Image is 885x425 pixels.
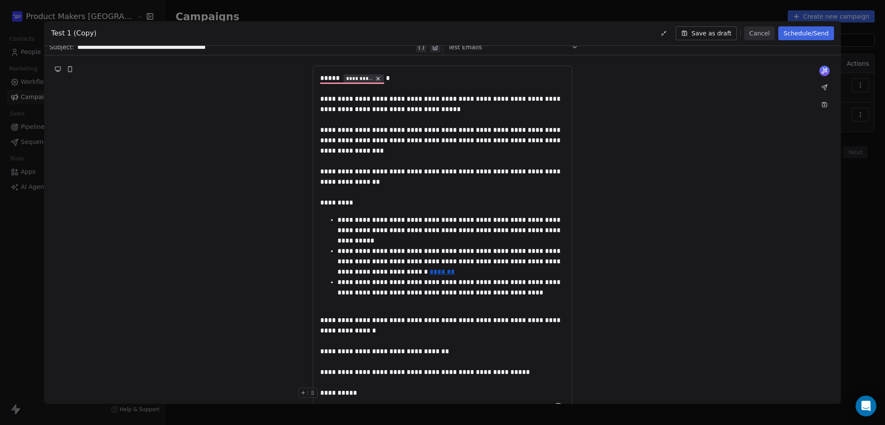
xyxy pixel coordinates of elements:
span: Subject: [49,43,74,54]
button: Schedule/Send [778,26,834,40]
button: Cancel [744,26,775,40]
span: Test Emails [448,43,482,51]
span: Test 1 (Copy) [51,28,96,38]
div: Open Intercom Messenger [856,396,876,416]
button: Save as draft [676,26,737,40]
